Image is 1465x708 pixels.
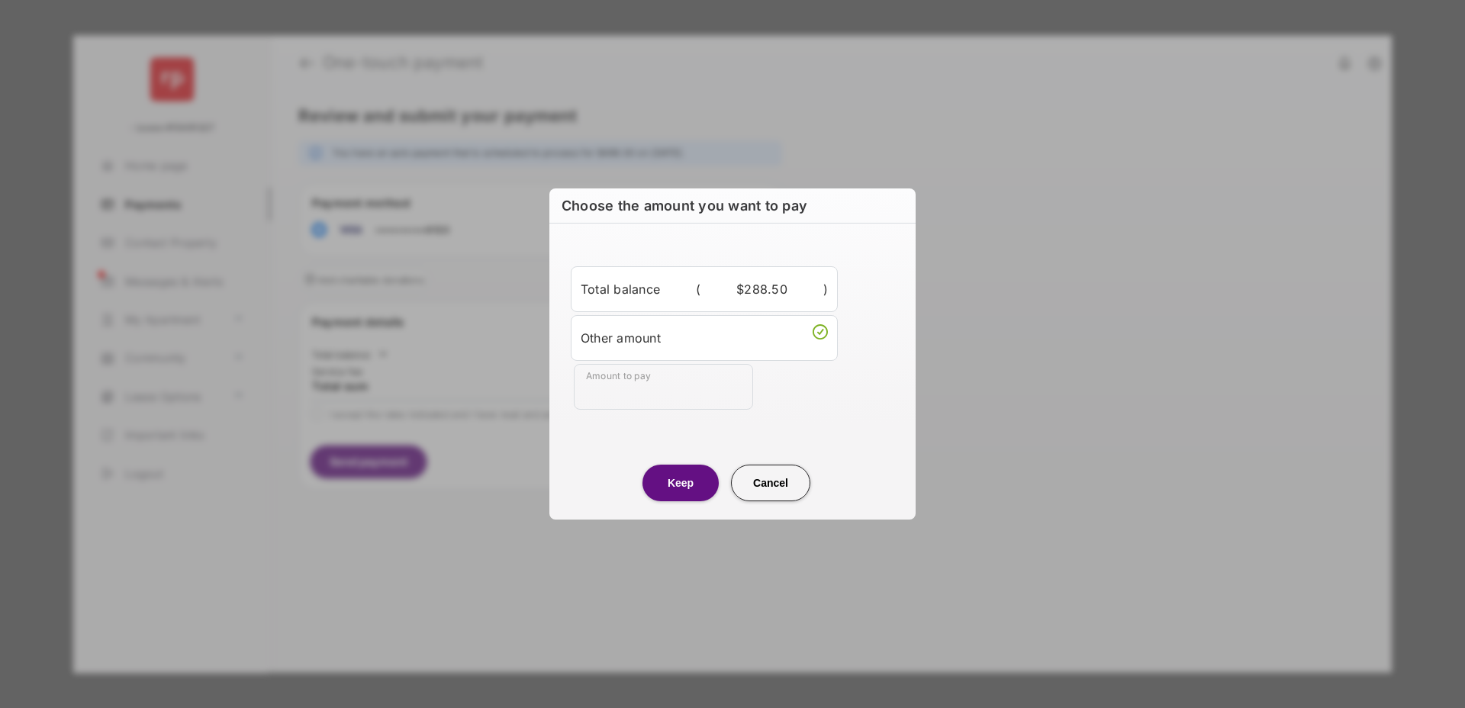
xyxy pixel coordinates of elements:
button: Keep [642,465,719,501]
font: $288.50 [736,282,787,297]
font: ( [696,282,700,297]
font: Choose the amount you want to pay [562,198,807,214]
button: Cancel [731,465,810,501]
font: Total balance [581,282,660,297]
font: ) [823,282,828,297]
font: Other amount [581,330,661,346]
